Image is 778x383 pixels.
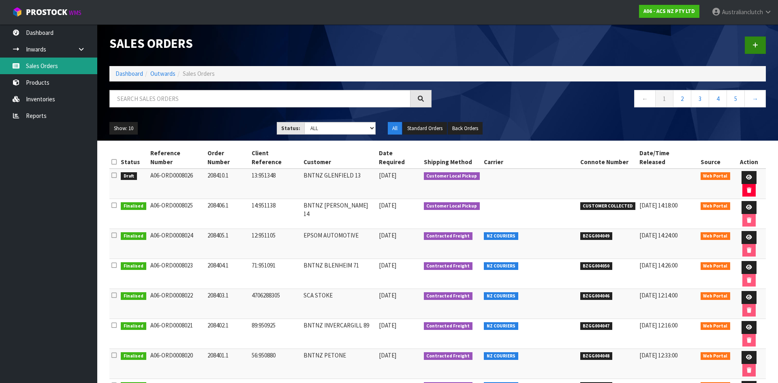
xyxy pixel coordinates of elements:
[301,259,377,289] td: BNTNZ BLENHEIM 71
[250,147,302,169] th: Client Reference
[444,90,766,110] nav: Page navigation
[148,147,206,169] th: Reference Number
[250,169,302,199] td: 13:951348
[709,90,727,107] a: 4
[148,229,206,259] td: A06-ORD0008024
[655,90,673,107] a: 1
[643,8,695,15] strong: A06 - ACS NZ PTY LTD
[250,349,302,379] td: 56:950880
[673,90,691,107] a: 2
[205,147,250,169] th: Order Number
[637,147,699,169] th: Date/Time Released
[484,232,518,240] span: NZ COURIERS
[379,201,396,209] span: [DATE]
[301,319,377,349] td: BNTNZ INVERCARGILL 89
[448,122,483,135] button: Back Orders
[205,319,250,349] td: 208402.1
[403,122,447,135] button: Standard Orders
[744,90,766,107] a: →
[109,36,432,50] h1: Sales Orders
[148,259,206,289] td: A06-ORD0008023
[701,172,731,180] span: Web Portal
[205,289,250,319] td: 208403.1
[250,199,302,229] td: 14:951138
[109,90,410,107] input: Search sales orders
[580,322,613,330] span: BZGG004047
[379,291,396,299] span: [DATE]
[12,7,22,17] img: cube-alt.png
[639,231,678,239] span: [DATE] 14:24:00
[484,352,518,360] span: NZ COURIERS
[379,261,396,269] span: [DATE]
[379,321,396,329] span: [DATE]
[701,262,731,270] span: Web Portal
[424,172,480,180] span: Customer Local Pickup
[148,349,206,379] td: A06-ORD0008020
[205,349,250,379] td: 208401.1
[301,289,377,319] td: SCA STOKE
[379,231,396,239] span: [DATE]
[250,319,302,349] td: 89:950925
[484,292,518,300] span: NZ COURIERS
[150,70,175,77] a: Outwards
[121,202,146,210] span: Finalised
[701,322,731,330] span: Web Portal
[701,232,731,240] span: Web Portal
[701,202,731,210] span: Web Portal
[205,199,250,229] td: 208406.1
[121,262,146,270] span: Finalised
[580,232,613,240] span: BZGG004049
[424,292,473,300] span: Contracted Freight
[26,7,67,17] span: ProStock
[121,322,146,330] span: Finalised
[484,322,518,330] span: NZ COURIERS
[301,169,377,199] td: BNTNZ GLENFIELD 13
[578,147,638,169] th: Connote Number
[580,202,636,210] span: CUSTOMER COLLECTED
[639,291,678,299] span: [DATE] 12:14:00
[424,202,480,210] span: Customer Local Pickup
[482,147,578,169] th: Carrier
[424,352,473,360] span: Contracted Freight
[639,321,678,329] span: [DATE] 12:16:00
[388,122,402,135] button: All
[722,8,763,16] span: Australianclutch
[69,9,81,17] small: WMS
[250,259,302,289] td: 71:951091
[424,232,473,240] span: Contracted Freight
[424,322,473,330] span: Contracted Freight
[250,229,302,259] td: 12:951105
[281,125,300,132] strong: Status:
[422,147,482,169] th: Shipping Method
[580,352,613,360] span: BZGG004048
[580,262,613,270] span: BZGG004050
[148,199,206,229] td: A06-ORD0008025
[121,292,146,300] span: Finalised
[701,352,731,360] span: Web Portal
[639,351,678,359] span: [DATE] 12:33:00
[639,201,678,209] span: [DATE] 14:18:00
[301,229,377,259] td: EPSOM AUTOMOTIVE
[639,261,678,269] span: [DATE] 14:26:00
[379,171,396,179] span: [DATE]
[205,259,250,289] td: 208404.1
[121,232,146,240] span: Finalised
[424,262,473,270] span: Contracted Freight
[148,319,206,349] td: A06-ORD0008021
[121,352,146,360] span: Finalised
[205,229,250,259] td: 208405.1
[183,70,215,77] span: Sales Orders
[727,90,745,107] a: 5
[121,172,137,180] span: Draft
[701,292,731,300] span: Web Portal
[250,289,302,319] td: 4706288305
[699,147,733,169] th: Source
[148,169,206,199] td: A06-ORD0008026
[379,351,396,359] span: [DATE]
[377,147,422,169] th: Date Required
[301,147,377,169] th: Customer
[634,90,656,107] a: ←
[301,199,377,229] td: BNTNZ [PERSON_NAME] 14
[301,349,377,379] td: BNTNZ PETONE
[732,147,766,169] th: Action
